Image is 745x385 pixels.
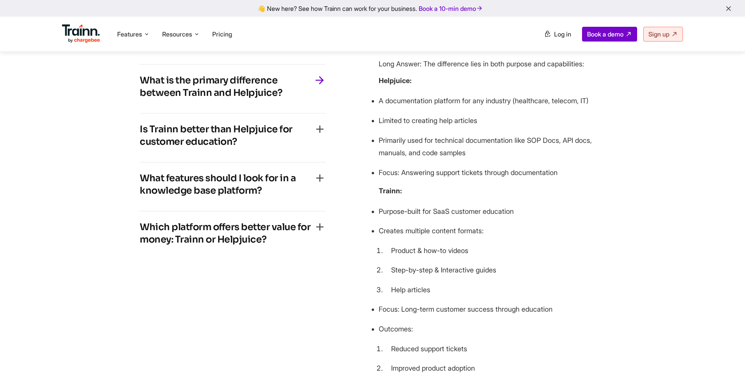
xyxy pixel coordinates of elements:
[140,74,314,99] h4: What is the primary difference between Trainn and Helpjuice?
[379,323,605,336] p: Outcomes:
[379,95,605,108] p: A documentation platform for any industry (healthcare, telecom, IT)
[379,303,605,316] p: Focus: Long-term customer success through education
[140,123,314,148] h4: Is Trainn better than Helpjuice for customer education?
[391,343,605,356] p: Reduced support tickets
[379,76,412,85] b: Helpjuice:
[62,24,100,43] img: Trainn Logo
[379,134,605,160] p: Primarily used for technical documentation like SOP Docs, API docs, manuals, and code samples
[539,27,576,41] a: Log in
[379,59,605,69] p: Long Answer: The difference lies in both purpose and capabilities:
[140,221,314,246] h4: Which platform offers better value for money: Trainn or Helpjuice?
[379,205,605,218] p: Purpose-built for SaaS customer education
[417,3,485,14] a: Book a 10-min demo
[582,27,637,42] a: Book a demo
[379,114,605,127] p: Limited to creating help articles
[643,27,683,42] a: Sign up
[587,30,624,38] span: Book a demo
[391,245,605,257] p: Product & how-to videos
[391,264,605,277] p: Step-by-step & Interactive guides
[391,284,605,297] p: Help articles
[391,362,605,375] p: Improved product adoption
[379,166,605,179] p: Focus: Answering support tickets through documentation
[379,187,402,195] b: Trainn:
[117,30,142,38] span: Features
[162,30,192,38] span: Resources
[140,172,314,197] h4: What features should I look for in a knowledge base platform?
[554,30,571,38] span: Log in
[5,5,740,12] div: 👋 New here? See how Trainn can work for your business.
[648,30,669,38] span: Sign up
[379,225,605,238] p: Creates multiple content formats:
[212,30,232,38] a: Pricing
[706,348,745,385] iframe: Chat Widget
